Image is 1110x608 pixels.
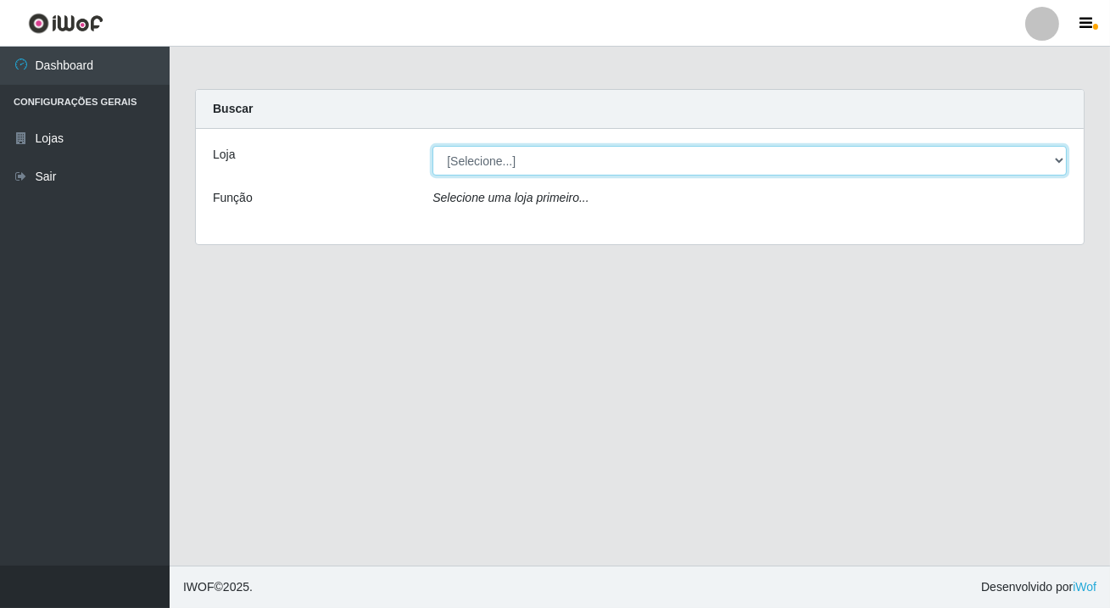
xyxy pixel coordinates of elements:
[28,13,103,34] img: CoreUI Logo
[183,580,215,594] span: IWOF
[183,578,253,596] span: © 2025 .
[432,191,588,204] i: Selecione uma loja primeiro...
[213,102,253,115] strong: Buscar
[1073,580,1096,594] a: iWof
[213,146,235,164] label: Loja
[213,189,253,207] label: Função
[981,578,1096,596] span: Desenvolvido por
